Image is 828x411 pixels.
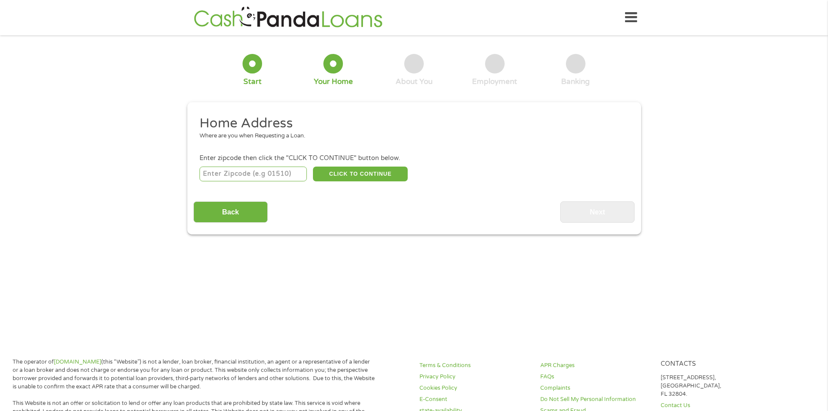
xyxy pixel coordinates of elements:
input: Next [560,201,635,223]
div: Start [243,77,262,87]
a: E-Consent [419,395,530,404]
input: Back [193,201,268,223]
div: Enter zipcode then click the "CLICK TO CONTINUE" button below. [200,154,628,163]
h2: Home Address [200,115,622,132]
div: Your Home [314,77,353,87]
div: About You [396,77,432,87]
div: Banking [561,77,590,87]
div: Employment [472,77,517,87]
p: The operator of (this “Website”) is not a lender, loan broker, financial institution, an agent or... [13,358,375,391]
button: CLICK TO CONTINUE [313,167,408,181]
a: Terms & Conditions [419,361,530,370]
a: Complaints [540,384,651,392]
a: APR Charges [540,361,651,370]
div: Where are you when Requesting a Loan. [200,132,622,140]
img: GetLoanNow Logo [191,5,385,30]
input: Enter Zipcode (e.g 01510) [200,167,307,181]
p: [STREET_ADDRESS], [GEOGRAPHIC_DATA], FL 32804. [661,374,771,398]
h4: Contacts [661,360,771,368]
a: Cookies Policy [419,384,530,392]
a: FAQs [540,373,651,381]
a: Do Not Sell My Personal Information [540,395,651,404]
a: [DOMAIN_NAME] [54,358,101,365]
a: Privacy Policy [419,373,530,381]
